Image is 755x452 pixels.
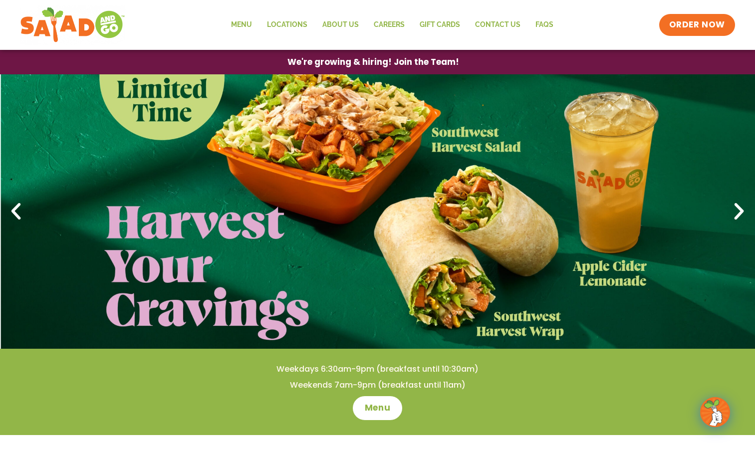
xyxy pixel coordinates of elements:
a: About Us [315,13,366,36]
nav: Menu [224,13,561,36]
h4: Weekdays 6:30am-9pm (breakfast until 10:30am) [20,364,735,375]
span: Menu [365,402,390,414]
a: Menu [224,13,259,36]
img: new-SAG-logo-768×292 [20,5,125,45]
a: Careers [366,13,412,36]
span: We're growing & hiring! Join the Team! [287,58,459,66]
span: ORDER NOW [669,19,725,31]
a: GIFT CARDS [412,13,468,36]
a: Menu [353,396,402,420]
a: ORDER NOW [659,14,735,36]
img: wpChatIcon [701,398,729,426]
a: We're growing & hiring! Join the Team! [272,50,474,74]
a: Contact Us [468,13,528,36]
h4: Weekends 7am-9pm (breakfast until 11am) [20,380,735,391]
a: FAQs [528,13,561,36]
a: Locations [259,13,315,36]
